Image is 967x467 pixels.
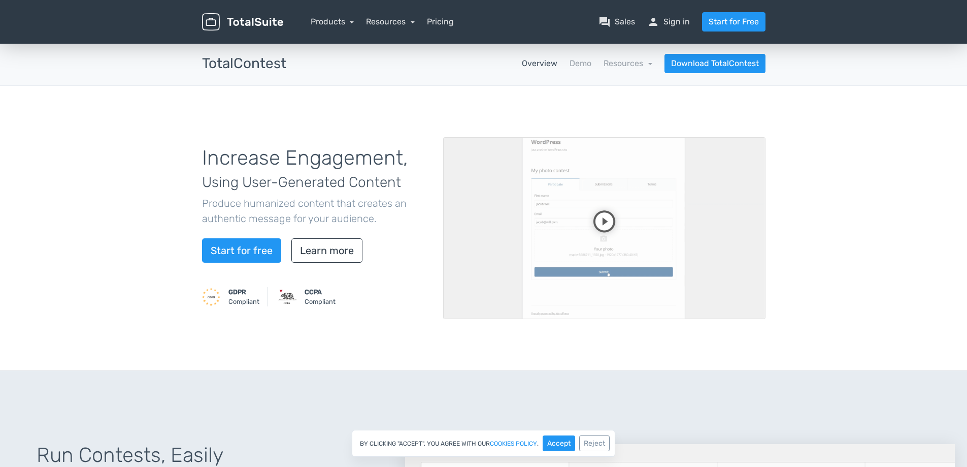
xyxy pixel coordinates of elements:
[202,56,286,72] h3: TotalContest
[598,16,635,28] a: question_answerSales
[291,238,362,263] a: Learn more
[202,238,281,263] a: Start for free
[702,12,765,32] a: Start for Free
[311,17,354,26] a: Products
[305,287,336,306] small: Compliant
[604,58,652,68] a: Resources
[352,430,615,457] div: By clicking "Accept", you agree with our .
[647,16,659,28] span: person
[202,13,283,31] img: TotalSuite for WordPress
[202,147,428,192] h1: Increase Engagement,
[366,17,415,26] a: Resources
[202,288,220,306] img: GDPR
[490,441,537,447] a: cookies policy
[427,16,454,28] a: Pricing
[579,435,610,451] button: Reject
[202,196,428,226] p: Produce humanized content that creates an authentic message for your audience.
[305,288,322,296] strong: CCPA
[522,57,557,70] a: Overview
[598,16,611,28] span: question_answer
[647,16,690,28] a: personSign in
[228,288,246,296] strong: GDPR
[543,435,575,451] button: Accept
[228,287,259,306] small: Compliant
[278,288,296,306] img: CCPA
[570,57,591,70] a: Demo
[664,54,765,73] a: Download TotalContest
[202,174,401,191] span: Using User-Generated Content
[37,444,381,466] h1: Run Contests, Easily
